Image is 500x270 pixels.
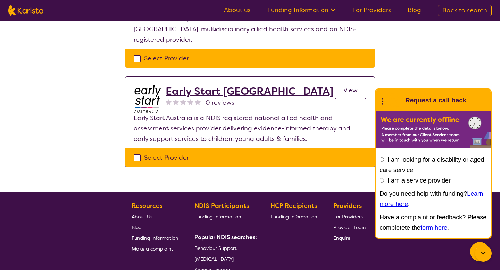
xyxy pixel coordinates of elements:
label: I am looking for a disability or aged care service [380,156,484,174]
span: 0 reviews [206,98,234,108]
span: [MEDICAL_DATA] [194,256,234,262]
p: Health & Harmony Rehab Group is a nationwide leader in [GEOGRAPHIC_DATA], multidisciplinary allie... [134,14,366,45]
p: Do you need help with funding? . [380,188,487,209]
a: Early Start [GEOGRAPHIC_DATA] [166,85,333,98]
b: Providers [333,202,362,210]
img: nonereviewstar [187,99,193,105]
a: Enquire [333,233,366,243]
p: Early Start Australia is a NDIS registered national allied health and assessment services provide... [134,113,366,144]
a: Funding Information [194,211,254,222]
img: nonereviewstar [180,99,186,105]
span: About Us [132,213,152,220]
a: form here [420,224,447,231]
a: Make a complaint [132,243,178,254]
img: Karista offline chat form to request call back [376,111,491,148]
a: [MEDICAL_DATA] [194,253,254,264]
img: Karista [387,93,401,107]
a: Funding Information [270,211,317,222]
span: Funding Information [270,213,317,220]
a: About Us [132,211,178,222]
span: Provider Login [333,224,366,230]
a: Funding Information [132,233,178,243]
b: HCP Recipients [270,202,317,210]
span: Blog [132,224,142,230]
a: Behaviour Support [194,243,254,253]
span: Behaviour Support [194,245,237,251]
img: nonereviewstar [166,99,172,105]
a: About us [224,6,251,14]
img: nonereviewstar [173,99,179,105]
h1: Request a call back [405,95,466,106]
span: View [343,86,358,94]
span: Enquire [333,235,350,241]
a: Back to search [438,5,492,16]
span: For Providers [333,213,363,220]
img: nonereviewstar [195,99,201,105]
a: For Providers [352,6,391,14]
a: Blog [408,6,421,14]
a: Funding Information [267,6,336,14]
a: Provider Login [333,222,366,233]
button: Channel Menu [470,242,490,261]
p: Have a complaint or feedback? Please completete the . [380,212,487,233]
b: Popular NDIS searches: [194,234,257,241]
span: Funding Information [194,213,241,220]
a: View [335,82,366,99]
span: Make a complaint [132,246,173,252]
label: I am a service provider [387,177,451,184]
img: Karista logo [8,5,43,16]
a: Blog [132,222,178,233]
a: For Providers [333,211,366,222]
span: Back to search [442,6,487,15]
img: bdpoyytkvdhmeftzccod.jpg [134,85,161,113]
b: Resources [132,202,162,210]
b: NDIS Participants [194,202,249,210]
span: Funding Information [132,235,178,241]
